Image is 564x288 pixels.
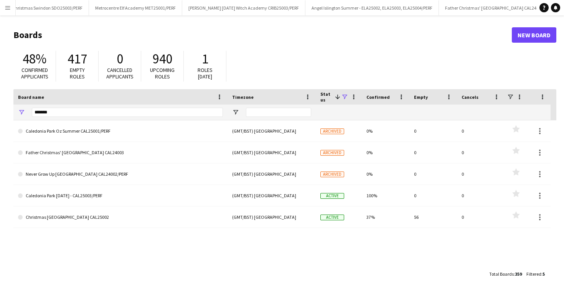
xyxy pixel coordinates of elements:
div: (GMT/BST) [GEOGRAPHIC_DATA] [228,163,316,185]
div: 0 [409,163,457,185]
a: Father Christmas' [GEOGRAPHIC_DATA] CAL24003 [18,142,223,163]
span: Filtered [526,271,541,277]
div: (GMT/BST) [GEOGRAPHIC_DATA] [228,142,316,163]
button: Open Filter Menu [18,109,25,116]
span: 417 [68,50,87,67]
span: Empty [414,94,428,100]
div: 37% [362,206,409,228]
span: 5 [543,271,545,277]
button: Angel Islington Summer - ELA25002, ELA25003, ELA25004/PERF [305,0,439,15]
span: Active [320,215,344,220]
div: 0 [457,163,505,185]
div: 0 [409,120,457,142]
div: (GMT/BST) [GEOGRAPHIC_DATA] [228,120,316,142]
div: 0 [457,185,505,206]
div: 0 [409,185,457,206]
div: 56 [409,206,457,228]
a: Christmas [GEOGRAPHIC_DATA] CAL25002 [18,206,223,228]
div: 0 [457,206,505,228]
span: 359 [515,271,522,277]
div: 0% [362,163,409,185]
div: (GMT/BST) [GEOGRAPHIC_DATA] [228,185,316,206]
span: Roles [DATE] [198,67,213,80]
span: Confirmed applicants [21,67,48,80]
span: Total Boards [489,271,514,277]
button: Father Christmas' [GEOGRAPHIC_DATA] CAL24003 [439,0,550,15]
button: [PERSON_NAME] [DATE] Witch Academy CRIB25003/PERF [182,0,305,15]
div: 0% [362,120,409,142]
div: 0 [409,142,457,163]
div: (GMT/BST) [GEOGRAPHIC_DATA] [228,206,316,228]
span: Upcoming roles [150,67,175,80]
span: 0 [117,50,123,67]
a: Never Grow Up [GEOGRAPHIC_DATA] CAL24002/PERF [18,163,223,185]
span: Timezone [232,94,254,100]
input: Timezone Filter Input [246,108,311,117]
div: 0 [457,120,505,142]
button: Metrocentre Elf Academy MET25001/PERF [89,0,182,15]
span: Archived [320,171,344,177]
span: Board name [18,94,44,100]
span: 1 [202,50,208,67]
div: 0% [362,142,409,163]
input: Board name Filter Input [32,108,223,117]
div: 0 [457,142,505,163]
span: Active [320,193,344,199]
div: : [526,266,545,281]
span: Confirmed [366,94,390,100]
span: 940 [153,50,172,67]
a: Caledonia Park [DATE] - CAL25003/PERF [18,185,223,206]
span: Status [320,91,332,103]
span: Empty roles [70,67,85,80]
span: 48% [23,50,46,67]
span: Cancels [462,94,478,100]
div: 100% [362,185,409,206]
a: New Board [512,27,556,43]
span: Archived [320,128,344,134]
span: Cancelled applicants [106,67,134,80]
div: : [489,266,522,281]
span: Archived [320,150,344,156]
a: Caledonia Park Oz Summer CAL25001/PERF [18,120,223,142]
button: Open Filter Menu [232,109,239,116]
h1: Boards [13,29,512,41]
